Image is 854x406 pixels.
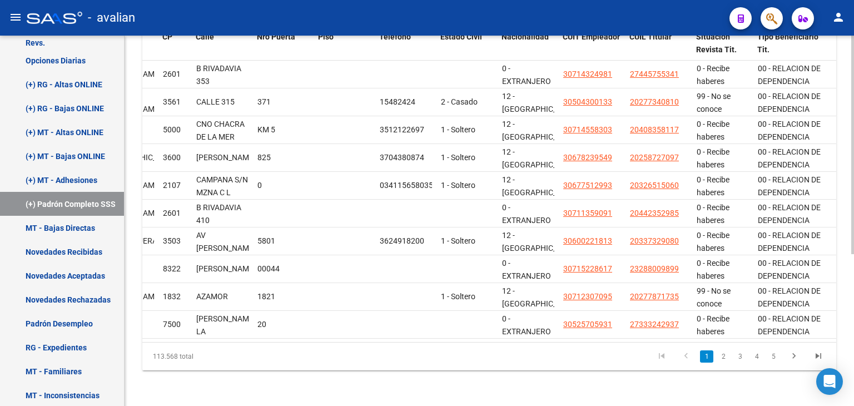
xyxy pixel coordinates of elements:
span: Tipo Beneficiario Tit. [757,32,818,54]
span: CAMPANA S/N MZNA C L [196,175,248,197]
span: 0 - EXTRANJERO DESCONOCIDO [502,203,555,237]
span: [PERSON_NAME] [196,153,256,162]
span: 1 - Soltero [441,125,475,134]
li: page 2 [715,347,732,366]
span: 1 - Soltero [441,292,475,301]
span: Situacion Revista Tit. [696,32,737,54]
a: go to previous page [676,350,697,363]
span: 0 - Recibe haberes regularmente [697,64,743,98]
span: 0 - Recibe haberes regularmente [697,120,743,154]
span: 30715228617 [563,264,612,273]
span: 0 - Recibe haberes regularmente [697,231,743,265]
span: 12 - [GEOGRAPHIC_DATA] [502,147,577,169]
div: 00044 [257,263,310,275]
div: 20 [257,318,310,331]
span: 12 - [GEOGRAPHIC_DATA] [502,175,577,197]
datatable-header-cell: CUIL Titular [625,25,692,62]
span: CNO CHACRA DE LA MER [196,120,245,141]
div: 3561 [163,96,187,108]
div: 5000 [163,123,187,136]
span: 12 - [GEOGRAPHIC_DATA] [502,231,577,252]
datatable-header-cell: Piso [314,25,375,62]
li: page 4 [748,347,765,366]
span: 30504300133 [563,97,612,106]
span: AV [PERSON_NAME] [196,231,256,252]
span: Estado Civil [440,32,482,41]
div: 8322 [163,263,187,275]
div: 371 [257,96,310,108]
span: B RIVADAVIA 353 [196,64,241,86]
span: 99 - No se conoce situación de revista [697,92,738,138]
a: go to first page [651,350,672,363]
span: 1 - Soltero [441,153,475,162]
span: 2 - Casado [441,97,478,106]
a: 5 [767,350,780,363]
datatable-header-cell: Nacionalidad [497,25,558,62]
a: 3 [733,350,747,363]
span: 00 - RELACION DE DEPENDENCIA [758,231,821,252]
span: 20337329080 [630,236,679,245]
li: page 3 [732,347,748,366]
span: 00 - RELACION DE DEPENDENCIA [758,92,821,113]
div: 1832 [163,290,187,303]
span: 30525705931 [563,320,612,329]
span: AZAMOR [196,292,228,301]
span: 30678239549 [563,153,612,162]
span: 1 - Soltero [441,236,475,245]
span: 20277340810 [630,97,679,106]
span: 30711359091 [563,209,612,217]
span: 0 - Recibe haberes regularmente [697,147,743,182]
span: 0 - EXTRANJERO DESCONOCIDO [502,64,555,98]
span: Nro Puerta [257,32,295,41]
div: 0 [257,179,310,192]
span: CP [162,32,172,41]
span: [PERSON_NAME] LA [DEMOGRAPHIC_DATA] 1 [196,314,277,361]
span: 12 - [GEOGRAPHIC_DATA] [502,120,577,141]
div: 3512122697 [380,123,432,136]
span: 30600221813 [563,236,612,245]
div: 2601 [163,68,187,81]
span: 0 - EXTRANJERO DESCONOCIDO [502,314,555,349]
div: 2107 [163,179,187,192]
div: 2601 [163,207,187,220]
span: 23288009899 [630,264,679,273]
div: Open Intercom Messenger [816,368,843,395]
span: 00 - RELACION DE DEPENDENCIA [758,120,821,141]
span: 0 - Recibe haberes regularmente [697,314,743,349]
span: 0 - Recibe haberes regularmente [697,203,743,237]
span: 20326515060 [630,181,679,190]
a: 4 [750,350,763,363]
span: Nacionalidad [502,32,549,41]
div: KM 5 [257,123,310,136]
span: 20442352985 [630,209,679,217]
span: 00 - RELACION DE DEPENDENCIA [758,147,821,169]
span: 30714324981 [563,70,612,78]
span: 1 - Soltero [441,181,475,190]
span: 30714558303 [563,125,612,134]
a: 2 [717,350,730,363]
span: 0 - Recibe haberes regularmente [697,259,743,293]
span: 27445755341 [630,70,679,78]
div: 0341156580351 [380,179,432,192]
div: 3624918200 [380,235,432,247]
a: 1 [700,350,713,363]
datatable-header-cell: CUIT Empleador [558,25,625,62]
span: 00 - RELACION DE DEPENDENCIA [758,286,821,308]
div: 1821 [257,290,310,303]
span: 00 - RELACION DE DEPENDENCIA [758,259,821,280]
span: 30677512993 [563,181,612,190]
span: CUIL Titular [629,32,672,41]
datatable-header-cell: Nro Puerta [252,25,314,62]
div: 113.568 total [142,343,279,370]
li: page 1 [698,347,715,366]
span: CALLE 315 [196,97,235,106]
div: 825 [257,151,310,164]
span: 0 - EXTRANJERO DESCONOCIDO [502,259,555,293]
div: 5801 [257,235,310,247]
li: page 5 [765,347,782,366]
div: 3704380874 [380,151,432,164]
span: 30712307095 [563,292,612,301]
span: Calle [196,32,214,41]
datatable-header-cell: Situacion Revista Tit. [692,25,753,62]
span: 20408358117 [630,125,679,134]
